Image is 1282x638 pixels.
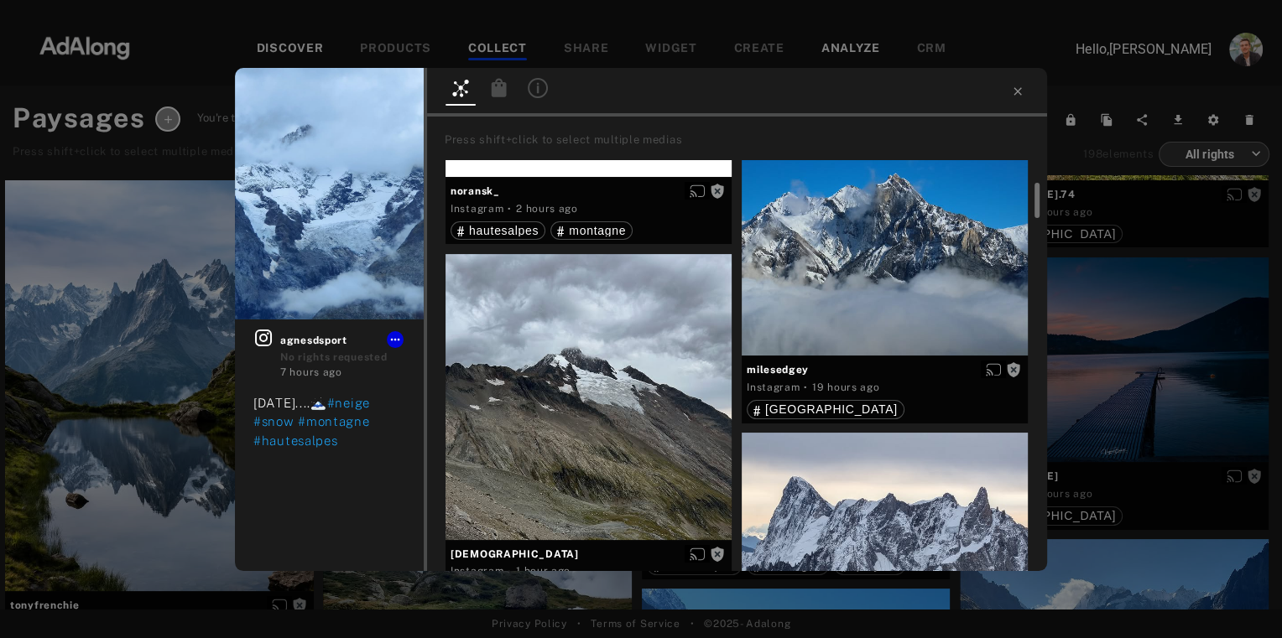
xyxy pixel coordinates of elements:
[685,545,710,563] button: Enable diffusion on this media
[557,225,626,236] div: montagne
[1198,558,1282,638] iframe: Chat Widget
[451,201,503,216] div: Instagram
[508,202,512,215] span: ·
[280,366,342,378] time: 2025-09-24T06:36:56.000Z
[765,402,898,416] span: [GEOGRAPHIC_DATA]
[253,433,337,448] span: #hautesalpes
[747,362,1023,377] span: milesedgey
[327,396,370,410] span: #neige
[235,68,424,319] img: 552678048_18052298912637749_9007290577554410199_n.heic
[280,351,387,363] span: No rights requested
[710,184,725,196] span: Rights not requested
[298,414,369,428] span: #montagne
[253,414,294,428] span: #snow
[812,381,879,393] time: 2025-09-23T18:06:01.000Z
[753,403,898,415] div: savoie
[569,224,626,237] span: montagne
[253,396,327,410] span: [DATE]....🗻
[469,224,539,237] span: hautesalpes
[1006,363,1021,375] span: Rights not requested
[747,380,800,395] div: Instagram
[710,547,725,559] span: Rights not requested
[516,203,578,215] time: 2025-09-24T11:24:00.000Z
[451,547,727,562] span: [DEMOGRAPHIC_DATA]
[508,565,512,578] span: ·
[457,225,539,236] div: hautesalpes
[981,360,1006,378] button: Enable diffusion on this media
[804,381,808,394] span: ·
[685,182,710,200] button: Enable diffusion on this media
[451,184,727,199] span: noransk_
[445,132,1041,148] div: Press shift+click to select multiple medias
[516,565,571,577] time: 2025-09-24T11:47:21.000Z
[451,563,503,578] div: Instagram
[280,333,405,348] span: agnesdsport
